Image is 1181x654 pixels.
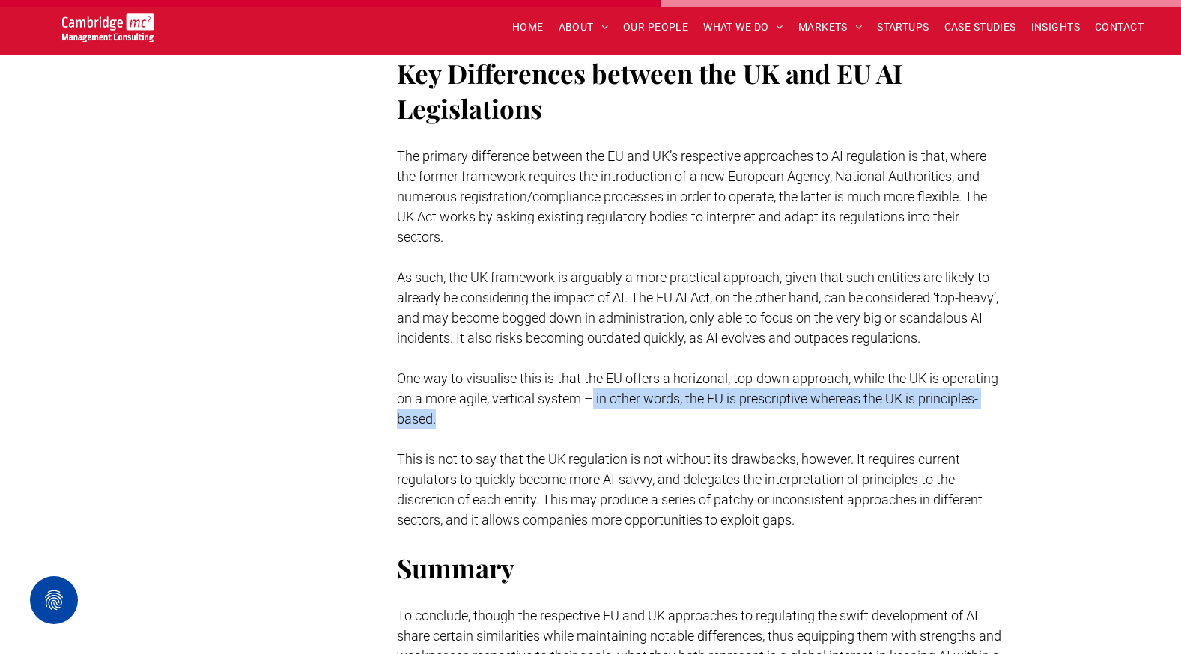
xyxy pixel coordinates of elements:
span: The primary difference between the EU and UK’s respective approaches to AI regulation is that, wh... [397,148,987,245]
a: ABOUT [551,16,616,39]
span: One way to visualise this is that the EU offers a horizonal, top-down approach, while the UK is o... [397,370,998,427]
a: CASE STUDIES [937,16,1024,39]
a: CONTACT [1087,16,1151,39]
span: Key Differences between the UK and EU AI Legislations [397,55,902,126]
a: HOME [505,16,551,39]
img: Go to Homepage [62,13,154,42]
a: INSIGHTS [1024,16,1087,39]
span: This is not to say that the UK regulation is not without its drawbacks, however. It requires curr... [397,451,983,528]
a: Your Business Transformed | Cambridge Management Consulting [62,16,154,31]
a: MARKETS [791,16,869,39]
a: WHAT WE DO [696,16,791,39]
a: OUR PEOPLE [616,16,696,39]
span: As such, the UK framework is arguably a more practical approach, given that such entities are lik... [397,269,998,346]
span: Summary [397,550,514,585]
a: STARTUPS [869,16,936,39]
